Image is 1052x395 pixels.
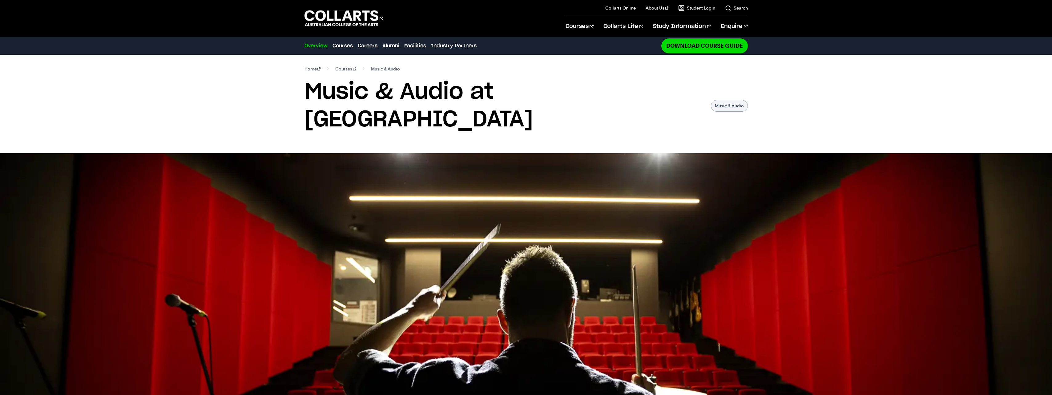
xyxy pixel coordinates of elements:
[335,65,356,73] a: Courses
[653,16,711,37] a: Study Information
[304,10,383,27] div: Go to homepage
[304,65,321,73] a: Home
[678,5,715,11] a: Student Login
[382,42,399,50] a: Alumni
[333,42,353,50] a: Courses
[371,65,400,73] span: Music & Audio
[661,38,748,53] a: Download Course Guide
[431,42,477,50] a: Industry Partners
[605,5,636,11] a: Collarts Online
[304,78,705,134] h1: Music & Audio at [GEOGRAPHIC_DATA]
[711,100,748,112] p: Music & Audio
[725,5,748,11] a: Search
[404,42,426,50] a: Facilities
[721,16,748,37] a: Enquire
[358,42,377,50] a: Careers
[603,16,643,37] a: Collarts Life
[646,5,668,11] a: About Us
[566,16,594,37] a: Courses
[304,42,328,50] a: Overview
